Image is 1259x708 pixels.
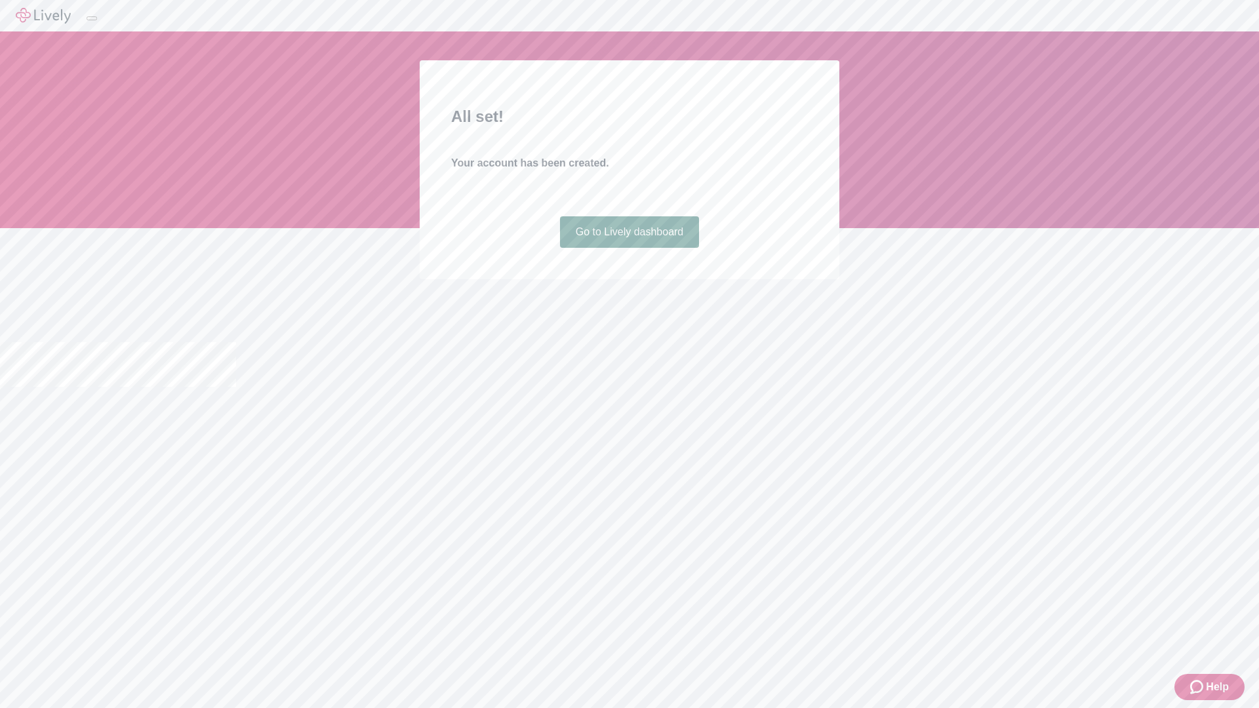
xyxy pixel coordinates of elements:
[451,155,808,171] h4: Your account has been created.
[16,8,71,24] img: Lively
[1206,679,1229,695] span: Help
[451,105,808,128] h2: All set!
[87,16,97,20] button: Log out
[560,216,700,248] a: Go to Lively dashboard
[1190,679,1206,695] svg: Zendesk support icon
[1174,674,1245,700] button: Zendesk support iconHelp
